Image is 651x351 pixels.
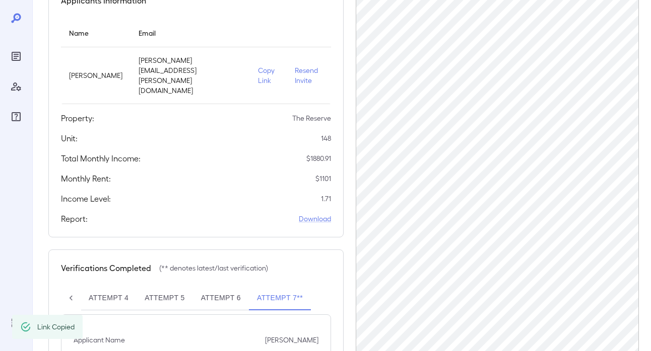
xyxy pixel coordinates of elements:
[193,286,249,310] button: Attempt 6
[61,19,131,47] th: Name
[159,263,268,273] p: (** denotes latest/last verification)
[139,55,242,96] p: [PERSON_NAME][EMAIL_ADDRESS][PERSON_NAME][DOMAIN_NAME]
[292,113,331,123] p: The Reserve
[295,65,323,85] p: Resend Invite
[61,112,94,124] h5: Property:
[299,214,331,224] a: Download
[61,213,88,225] h5: Report:
[137,286,192,310] button: Attempt 5
[69,70,122,80] p: [PERSON_NAME]
[8,109,24,125] div: FAQ
[258,65,279,85] p: Copy Link
[61,172,111,185] h5: Monthly Rent:
[74,335,125,345] p: Applicant Name
[37,318,75,336] div: Link Copied
[265,335,318,345] p: [PERSON_NAME]
[61,193,111,205] h5: Income Level:
[8,48,24,64] div: Reports
[321,133,331,143] p: 148
[8,315,24,331] div: Log Out
[8,78,24,95] div: Manage Users
[61,19,331,104] table: simple table
[306,153,331,163] p: $ 1880.91
[61,262,151,274] h5: Verifications Completed
[81,286,137,310] button: Attempt 4
[61,132,78,144] h5: Unit:
[249,286,311,310] button: Attempt 7**
[131,19,250,47] th: Email
[321,194,331,204] p: 1.71
[61,152,141,164] h5: Total Monthly Income:
[315,173,331,184] p: $ 1101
